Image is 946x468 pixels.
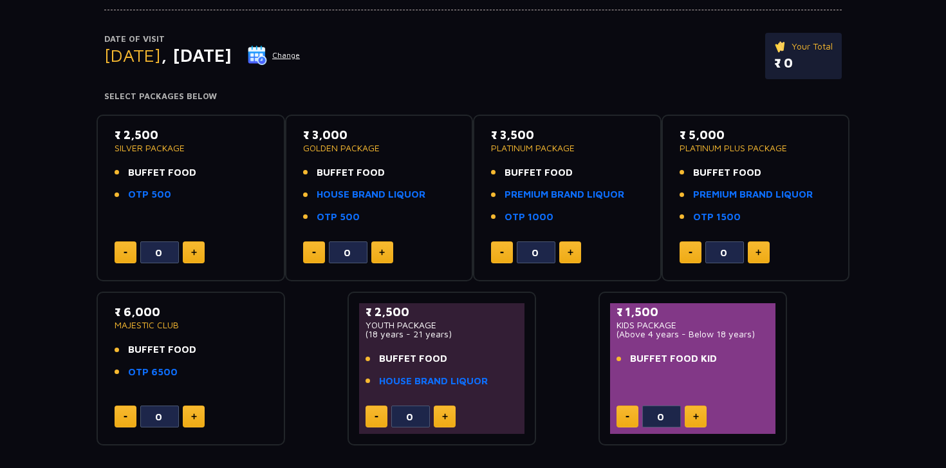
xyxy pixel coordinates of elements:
span: BUFFET FOOD [505,165,573,180]
p: PLATINUM PLUS PACKAGE [680,144,832,153]
span: BUFFET FOOD KID [630,351,717,366]
p: ₹ 3,000 [303,126,456,144]
span: [DATE] [104,44,161,66]
p: YOUTH PACKAGE [366,321,518,330]
span: BUFFET FOOD [693,165,761,180]
h4: Select Packages Below [104,91,842,102]
p: ₹ 2,500 [366,303,518,321]
span: BUFFET FOOD [379,351,447,366]
button: Change [247,45,301,66]
span: , [DATE] [161,44,232,66]
p: ₹ 5,000 [680,126,832,144]
img: minus [124,252,127,254]
p: Your Total [774,39,833,53]
img: plus [568,249,573,256]
p: ₹ 0 [774,53,833,73]
img: minus [375,416,378,418]
a: PREMIUM BRAND LIQUOR [505,187,624,202]
img: plus [191,413,197,420]
img: plus [693,413,699,420]
img: ticket [774,39,788,53]
p: Date of Visit [104,33,301,46]
p: (18 years - 21 years) [366,330,518,339]
p: ₹ 1,500 [617,303,769,321]
p: ₹ 2,500 [115,126,267,144]
span: BUFFET FOOD [128,342,196,357]
span: BUFFET FOOD [128,165,196,180]
img: minus [626,416,629,418]
a: PREMIUM BRAND LIQUOR [693,187,813,202]
p: GOLDEN PACKAGE [303,144,456,153]
a: OTP 500 [128,187,171,202]
p: MAJESTIC CLUB [115,321,267,330]
a: HOUSE BRAND LIQUOR [379,374,488,389]
img: plus [379,249,385,256]
span: BUFFET FOOD [317,165,385,180]
img: minus [124,416,127,418]
img: minus [689,252,692,254]
a: HOUSE BRAND LIQUOR [317,187,425,202]
a: OTP 6500 [128,365,178,380]
a: OTP 500 [317,210,360,225]
a: OTP 1000 [505,210,553,225]
p: ₹ 6,000 [115,303,267,321]
p: (Above 4 years - Below 18 years) [617,330,769,339]
img: plus [756,249,761,256]
img: minus [500,252,504,254]
img: minus [312,252,316,254]
img: plus [442,413,448,420]
p: ₹ 3,500 [491,126,644,144]
img: plus [191,249,197,256]
p: SILVER PACKAGE [115,144,267,153]
p: PLATINUM PACKAGE [491,144,644,153]
a: OTP 1500 [693,210,741,225]
p: KIDS PACKAGE [617,321,769,330]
